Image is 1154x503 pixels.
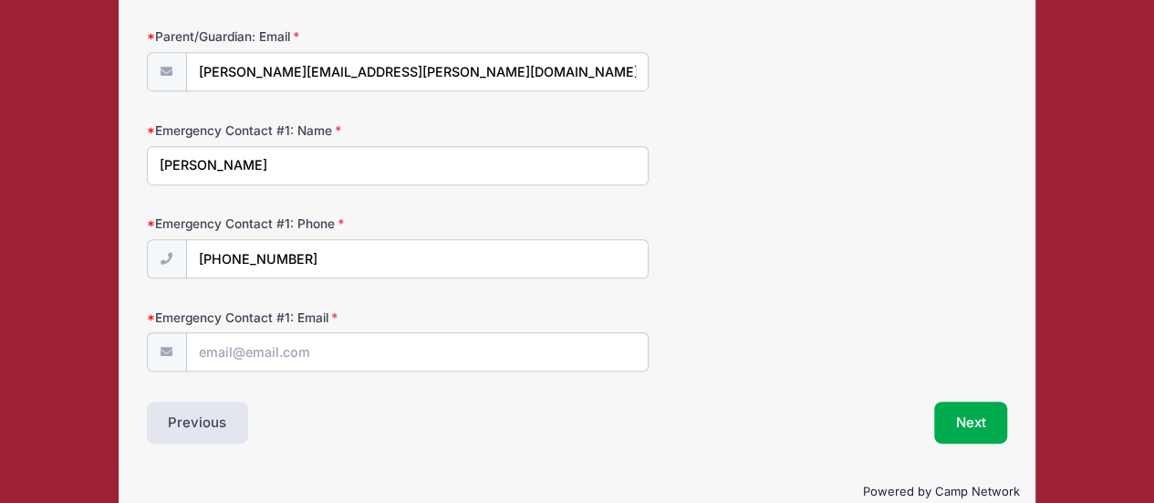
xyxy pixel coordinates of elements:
[934,402,1008,444] button: Next
[147,121,434,140] label: Emergency Contact #1: Name
[147,27,434,46] label: Parent/Guardian: Email
[186,52,649,91] input: email@email.com
[147,402,249,444] button: Previous
[147,215,434,233] label: Emergency Contact #1: Phone
[147,309,434,327] label: Emergency Contact #1: Email
[186,332,649,372] input: email@email.com
[186,239,649,278] input: (xxx) xxx-xxxx
[135,483,1020,501] p: Powered by Camp Network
